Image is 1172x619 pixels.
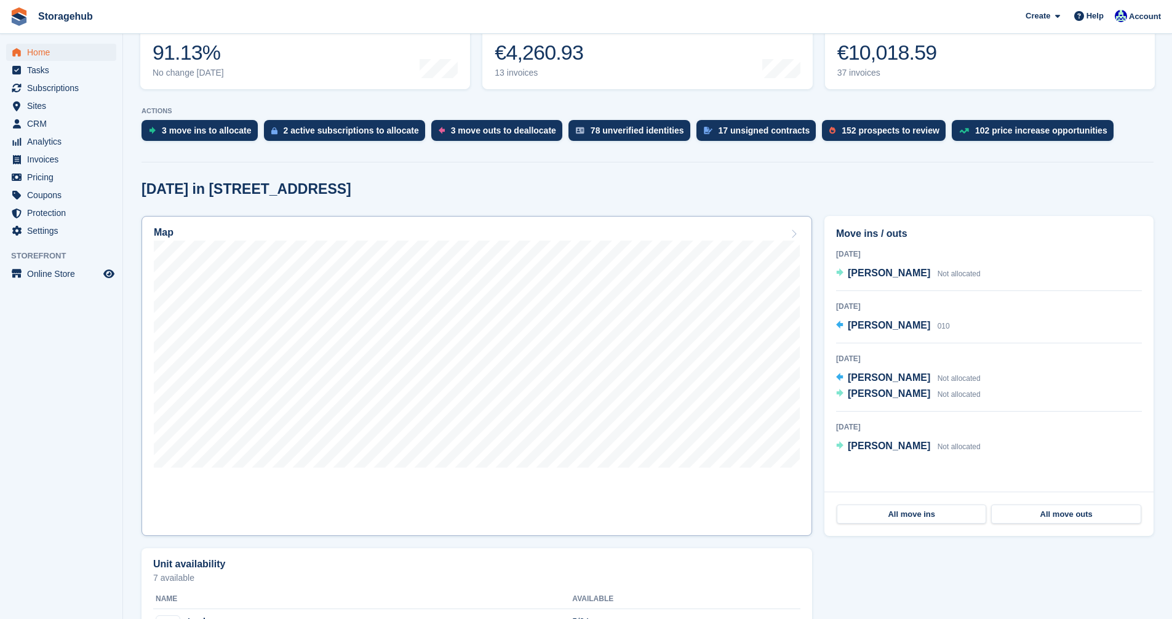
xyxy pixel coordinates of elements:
[696,120,823,147] a: 17 unsigned contracts
[991,505,1141,524] a: All move outs
[6,115,116,132] a: menu
[1026,10,1050,22] span: Create
[6,79,116,97] a: menu
[27,79,101,97] span: Subscriptions
[6,97,116,114] a: menu
[576,127,584,134] img: verify_identity-adf6edd0f0f0b5bbfe63781bf79b02c33cf7c696d77639b501bdc392416b5a36.svg
[11,250,122,262] span: Storefront
[142,107,1154,115] p: ACTIONS
[140,11,470,89] a: Occupancy 91.13% No change [DATE]
[938,374,981,383] span: Not allocated
[451,126,556,135] div: 3 move outs to deallocate
[27,62,101,79] span: Tasks
[27,133,101,150] span: Analytics
[6,265,116,282] a: menu
[27,169,101,186] span: Pricing
[848,320,930,330] span: [PERSON_NAME]
[149,127,156,134] img: move_ins_to_allocate_icon-fdf77a2bb77ea45bf5b3d319d69a93e2d87916cf1d5bf7949dd705db3b84f3ca.svg
[27,265,101,282] span: Online Store
[842,126,939,135] div: 152 prospects to review
[836,249,1142,260] div: [DATE]
[6,151,116,168] a: menu
[27,186,101,204] span: Coupons
[271,127,277,135] img: active_subscription_to_allocate_icon-d502201f5373d7db506a760aba3b589e785aa758c864c3986d89f69b8ff3...
[848,372,930,383] span: [PERSON_NAME]
[848,441,930,451] span: [PERSON_NAME]
[6,133,116,150] a: menu
[6,204,116,222] a: menu
[102,266,116,281] a: Preview store
[482,11,812,89] a: Month-to-date sales €4,260.93 13 invoices
[938,270,981,278] span: Not allocated
[959,128,969,134] img: price_increase_opportunities-93ffe204e8149a01c8c9dc8f82e8f89637d9d84a8eef4429ea346261dce0b2c0.svg
[142,120,264,147] a: 3 move ins to allocate
[154,227,173,238] h2: Map
[938,390,981,399] span: Not allocated
[836,353,1142,364] div: [DATE]
[952,120,1120,147] a: 102 price increase opportunities
[6,62,116,79] a: menu
[836,370,981,386] a: [PERSON_NAME] Not allocated
[848,388,930,399] span: [PERSON_NAME]
[938,442,981,451] span: Not allocated
[836,226,1142,241] h2: Move ins / outs
[837,68,937,78] div: 37 invoices
[153,589,572,609] th: Name
[284,126,419,135] div: 2 active subscriptions to allocate
[431,120,568,147] a: 3 move outs to deallocate
[33,6,98,26] a: Storagehub
[1129,10,1161,23] span: Account
[153,68,224,78] div: No change [DATE]
[822,120,952,147] a: 152 prospects to review
[1115,10,1127,22] img: Vladimir Osojnik
[836,386,981,402] a: [PERSON_NAME] Not allocated
[162,126,252,135] div: 3 move ins to allocate
[153,559,225,570] h2: Unit availability
[572,589,712,609] th: Available
[836,266,981,282] a: [PERSON_NAME] Not allocated
[153,40,224,65] div: 91.13%
[836,318,950,334] a: [PERSON_NAME] 010
[837,40,937,65] div: €10,018.59
[6,169,116,186] a: menu
[6,186,116,204] a: menu
[568,120,696,147] a: 78 unverified identities
[142,181,351,198] h2: [DATE] in [STREET_ADDRESS]
[829,127,835,134] img: prospect-51fa495bee0391a8d652442698ab0144808aea92771e9ea1ae160a38d050c398.svg
[142,216,812,536] a: Map
[27,151,101,168] span: Invoices
[704,127,712,134] img: contract_signature_icon-13c848040528278c33f63329250d36e43548de30e8caae1d1a13099fd9432cc5.svg
[10,7,28,26] img: stora-icon-8386f47178a22dfd0bd8f6a31ec36ba5ce8667c1dd55bd0f319d3a0aa187defe.svg
[825,11,1155,89] a: Awaiting payment €10,018.59 37 invoices
[836,301,1142,312] div: [DATE]
[837,505,986,524] a: All move ins
[27,222,101,239] span: Settings
[27,44,101,61] span: Home
[264,120,431,147] a: 2 active subscriptions to allocate
[27,97,101,114] span: Sites
[495,68,586,78] div: 13 invoices
[153,573,800,582] p: 7 available
[6,222,116,239] a: menu
[836,421,1142,433] div: [DATE]
[591,126,684,135] div: 78 unverified identities
[439,127,445,134] img: move_outs_to_deallocate_icon-f764333ba52eb49d3ac5e1228854f67142a1ed5810a6f6cc68b1a99e826820c5.svg
[6,44,116,61] a: menu
[848,268,930,278] span: [PERSON_NAME]
[27,204,101,222] span: Protection
[938,322,950,330] span: 010
[836,439,981,455] a: [PERSON_NAME] Not allocated
[27,115,101,132] span: CRM
[1086,10,1104,22] span: Help
[975,126,1107,135] div: 102 price increase opportunities
[495,40,586,65] div: €4,260.93
[719,126,810,135] div: 17 unsigned contracts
